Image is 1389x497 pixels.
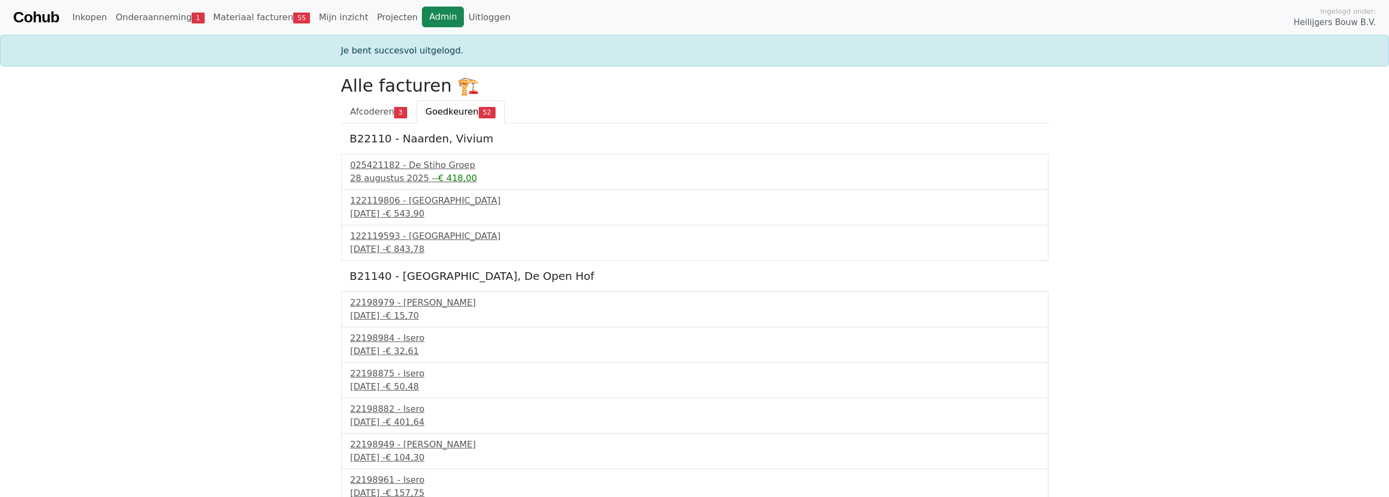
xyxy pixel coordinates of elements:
[464,7,515,28] a: Uitloggen
[350,416,1039,429] div: [DATE] -
[416,100,505,123] a: Goedkeuren52
[350,230,1039,256] a: 122119593 - [GEOGRAPHIC_DATA][DATE] -€ 843,78
[435,173,477,183] span: -€ 418,00
[350,309,1039,322] div: [DATE] -
[350,345,1039,358] div: [DATE] -
[350,474,1039,487] div: 22198961 - Isero
[293,13,310,23] span: 55
[350,106,395,117] span: Afcoderen
[314,7,373,28] a: Mijn inzicht
[350,438,1039,451] div: 22198949 - [PERSON_NAME]
[350,207,1039,220] div: [DATE] -
[350,159,1039,185] a: 025421182 - De Stiho Groep28 augustus 2025 --€ 418,00
[394,107,407,118] span: 3
[350,332,1039,345] div: 22198984 - Isero
[350,243,1039,256] div: [DATE] -
[350,172,1039,185] div: 28 augustus 2025 -
[350,270,1040,283] h5: B21140 - [GEOGRAPHIC_DATA], De Open Hof
[350,159,1039,172] div: 025421182 - De Stiho Groep
[13,4,59,31] a: Cohub
[68,7,111,28] a: Inkopen
[1320,6,1376,16] span: Ingelogd onder:
[350,367,1039,380] div: 22198875 - Isero
[350,194,1039,220] a: 122119806 - [GEOGRAPHIC_DATA][DATE] -€ 543,90
[341,100,416,123] a: Afcoderen3
[350,438,1039,464] a: 22198949 - [PERSON_NAME][DATE] -€ 104,30
[350,132,1040,145] h5: B22110 - Naarden, Vivium
[341,75,1048,96] h2: Alle facturen 🏗️
[422,7,464,27] a: Admin
[373,7,422,28] a: Projecten
[426,106,479,117] span: Goedkeuren
[479,107,496,118] span: 52
[209,7,315,28] a: Materiaal facturen55
[385,310,419,321] span: € 15,70
[1293,16,1376,29] span: Heilijgers Bouw B.V.
[385,244,424,254] span: € 843,78
[350,296,1039,322] a: 22198979 - [PERSON_NAME][DATE] -€ 15,70
[385,417,424,427] span: € 401,64
[350,380,1039,393] div: [DATE] -
[385,346,419,356] span: € 32,61
[350,230,1039,243] div: 122119593 - [GEOGRAPHIC_DATA]
[350,403,1039,429] a: 22198882 - Isero[DATE] -€ 401,64
[385,208,424,219] span: € 543,90
[350,194,1039,207] div: 122119806 - [GEOGRAPHIC_DATA]
[350,296,1039,309] div: 22198979 - [PERSON_NAME]
[350,451,1039,464] div: [DATE] -
[385,381,419,392] span: € 50,48
[350,367,1039,393] a: 22198875 - Isero[DATE] -€ 50,48
[192,13,204,23] span: 1
[335,44,1055,57] div: Je bent succesvol uitgelogd.
[350,332,1039,358] a: 22198984 - Isero[DATE] -€ 32,61
[350,403,1039,416] div: 22198882 - Isero
[111,7,209,28] a: Onderaanneming1
[385,452,424,463] span: € 104,30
